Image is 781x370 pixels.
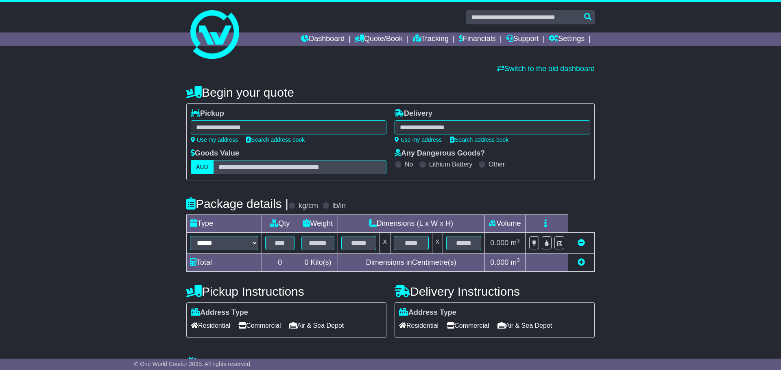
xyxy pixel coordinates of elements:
label: AUD [191,160,214,174]
td: x [432,233,443,254]
a: Search address book [450,136,508,143]
label: Lithium Battery [429,160,473,168]
td: Kilo(s) [298,254,338,272]
td: x [380,233,390,254]
a: Support [506,32,539,46]
a: Use my address [395,136,442,143]
sup: 3 [517,257,520,263]
a: Financials [459,32,496,46]
a: Quote/Book [355,32,403,46]
td: Weight [298,215,338,233]
a: Remove this item [578,239,585,247]
span: Air & Sea Depot [497,319,552,332]
td: Total [187,254,262,272]
label: Pickup [191,109,224,118]
span: Commercial [447,319,489,332]
span: Air & Sea Depot [289,319,344,332]
span: m [510,258,520,266]
a: Use my address [191,136,238,143]
label: Delivery [395,109,432,118]
a: Search address book [246,136,305,143]
h4: Begin your quote [186,86,595,99]
sup: 3 [517,238,520,244]
span: Residential [191,319,230,332]
label: Other [489,160,505,168]
a: Add new item [578,258,585,266]
span: © One World Courier 2025. All rights reserved. [134,361,252,367]
label: kg/cm [299,201,318,210]
td: Qty [262,215,298,233]
a: Switch to the old dashboard [497,65,595,73]
label: Goods Value [191,149,239,158]
td: Volume [484,215,525,233]
a: Settings [549,32,585,46]
span: 0.000 [490,239,508,247]
td: Type [187,215,262,233]
span: 0 [304,258,308,266]
td: 0 [262,254,298,272]
label: lb/in [332,201,346,210]
td: Dimensions (L x W x H) [338,215,484,233]
a: Tracking [413,32,449,46]
h4: Delivery Instructions [395,285,595,298]
h4: Pickup Instructions [186,285,386,298]
h4: Package details | [186,197,288,210]
span: 0.000 [490,258,508,266]
h4: Warranty & Insurance [186,356,595,370]
span: Residential [399,319,438,332]
td: Dimensions in Centimetre(s) [338,254,484,272]
label: No [405,160,413,168]
label: Address Type [191,308,248,317]
span: Commercial [238,319,281,332]
span: m [510,239,520,247]
label: Any Dangerous Goods? [395,149,485,158]
label: Address Type [399,308,456,317]
a: Dashboard [301,32,345,46]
